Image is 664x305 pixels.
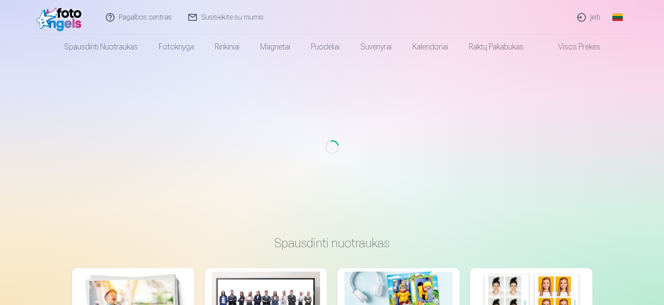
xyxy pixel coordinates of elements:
[350,35,402,59] a: Suvenyrai
[250,35,301,59] a: Magnetai
[534,35,611,59] a: Visos prekės
[79,235,585,251] h3: Spausdinti nuotraukas
[54,35,148,59] a: Spausdinti nuotraukas
[402,35,458,59] a: Kalendoriai
[204,35,250,59] a: Rinkiniai
[148,35,204,59] a: Fotoknyga
[36,3,86,31] img: /fa2
[301,35,350,59] a: Puodeliai
[458,35,534,59] a: Raktų pakabukas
